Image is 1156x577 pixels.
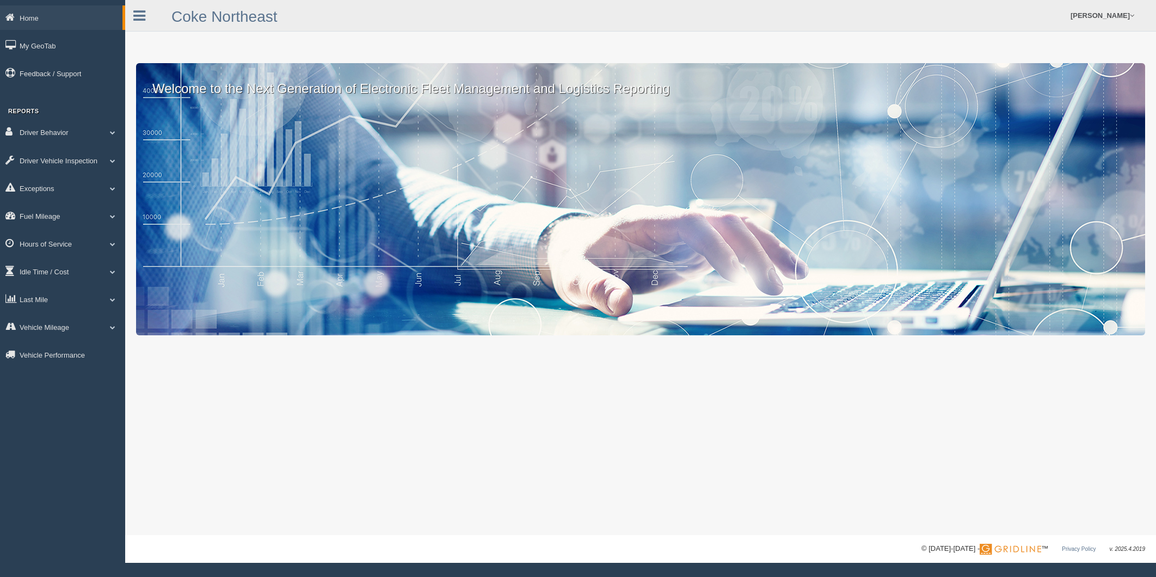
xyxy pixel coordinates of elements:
[921,543,1145,555] div: © [DATE]-[DATE] - ™
[980,544,1041,555] img: Gridline
[171,8,278,25] a: Coke Northeast
[136,63,1145,98] p: Welcome to the Next Generation of Electronic Fleet Management and Logistics Reporting
[1062,546,1096,552] a: Privacy Policy
[1110,546,1145,552] span: v. 2025.4.2019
